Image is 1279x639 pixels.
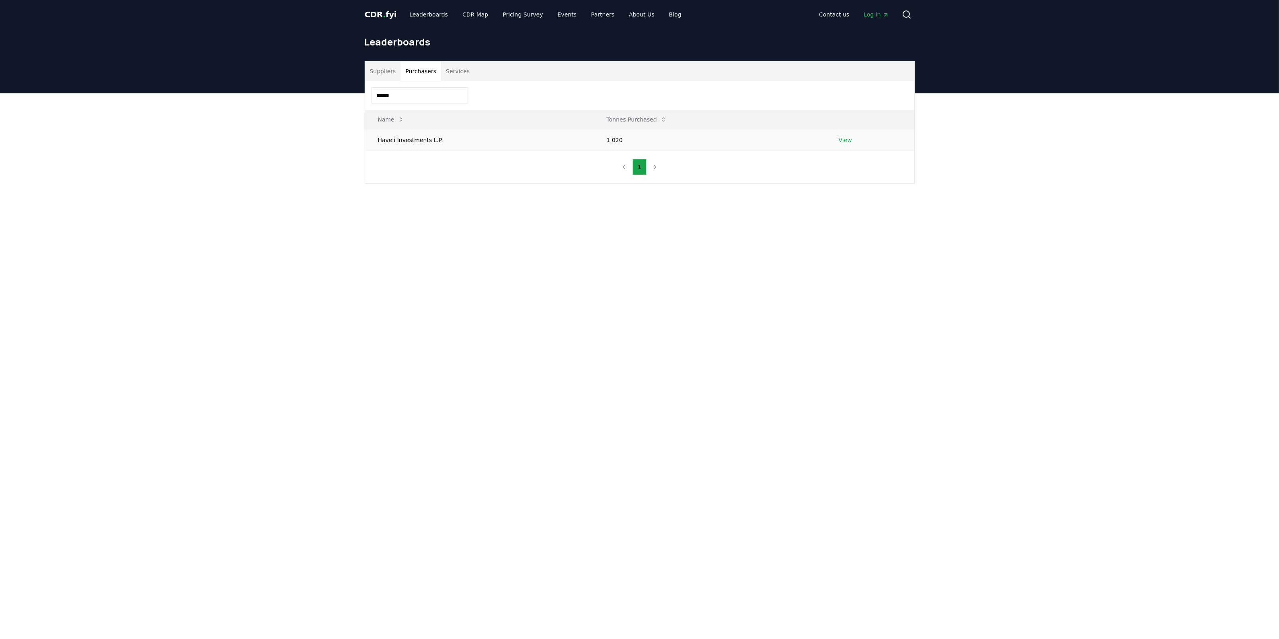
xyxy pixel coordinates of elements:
[365,62,401,81] button: Suppliers
[857,7,895,22] a: Log in
[622,7,661,22] a: About Us
[365,35,915,48] h1: Leaderboards
[864,10,889,19] span: Log in
[403,7,454,22] a: Leaderboards
[372,111,411,128] button: Name
[600,111,673,128] button: Tonnes Purchased
[383,10,386,19] span: .
[365,9,397,20] a: CDR.fyi
[365,10,397,19] span: CDR fyi
[593,129,825,150] td: 1 020
[456,7,495,22] a: CDR Map
[496,7,549,22] a: Pricing Survey
[813,7,895,22] nav: Main
[403,7,688,22] nav: Main
[663,7,688,22] a: Blog
[400,62,441,81] button: Purchasers
[365,129,594,150] td: Haveli Investments L.P.
[839,136,852,144] a: View
[441,62,474,81] button: Services
[585,7,621,22] a: Partners
[813,7,856,22] a: Contact us
[551,7,583,22] a: Events
[632,159,647,175] button: 1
